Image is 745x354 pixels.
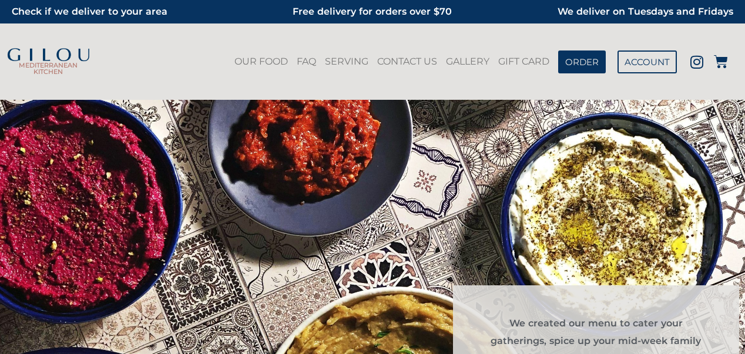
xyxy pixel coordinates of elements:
a: GIFT CARD [495,48,552,75]
h2: We deliver on Tuesdays and Fridays [501,3,733,21]
img: Gilou Logo [6,48,91,62]
a: ORDER [558,50,606,73]
span: ACCOUNT [625,58,670,66]
a: SERVING [322,48,371,75]
a: OUR FOOD [231,48,291,75]
a: ACCOUNT [618,50,677,73]
a: FAQ [294,48,319,75]
nav: Menu [230,48,552,75]
span: ORDER [565,58,599,66]
a: CONTACT US [374,48,440,75]
h2: Free delivery for orders over $70 [256,3,489,21]
a: Check if we deliver to your area [12,6,167,17]
a: GALLERY [443,48,492,75]
h2: MEDITERRANEAN KITCHEN [6,62,91,75]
